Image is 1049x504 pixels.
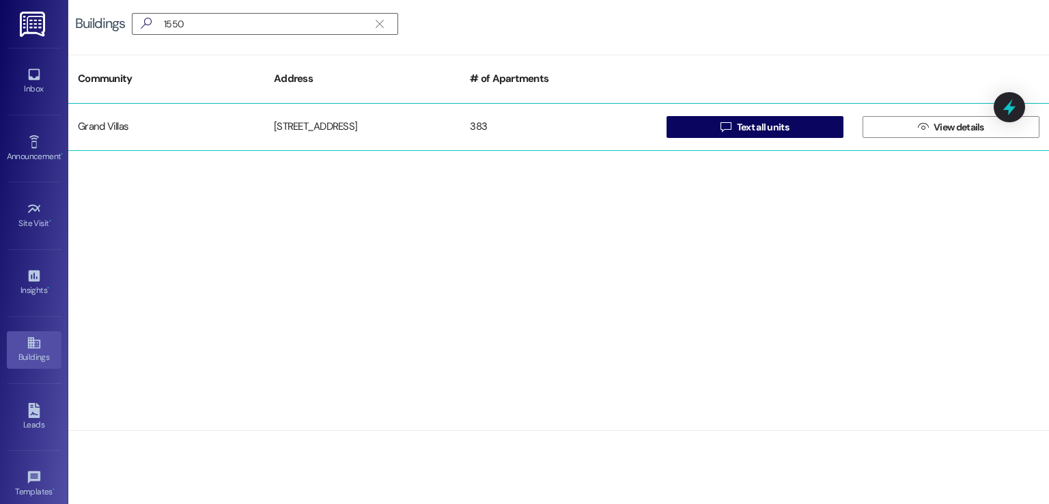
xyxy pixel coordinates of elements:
span: Text all units [737,120,789,135]
a: Buildings [7,331,61,368]
div: # of Apartments [460,62,656,96]
i:  [135,16,157,31]
a: Insights • [7,264,61,301]
a: Site Visit • [7,197,61,234]
img: ResiDesk Logo [20,12,48,37]
i:  [918,122,928,132]
div: [STREET_ADDRESS] [264,113,460,141]
i:  [376,18,383,29]
a: Inbox [7,63,61,100]
div: Grand Villas [68,113,264,141]
a: Leads [7,399,61,436]
span: • [47,283,49,293]
div: Community [68,62,264,96]
button: Clear text [369,14,391,34]
button: View details [863,116,1039,138]
button: Text all units [667,116,843,138]
span: • [61,150,63,159]
i:  [721,122,731,132]
span: View details [934,120,984,135]
a: Templates • [7,466,61,503]
div: 383 [460,113,656,141]
div: Address [264,62,460,96]
div: Buildings [75,16,125,31]
span: • [53,485,55,494]
input: Search by building address [164,14,369,33]
span: • [49,216,51,226]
